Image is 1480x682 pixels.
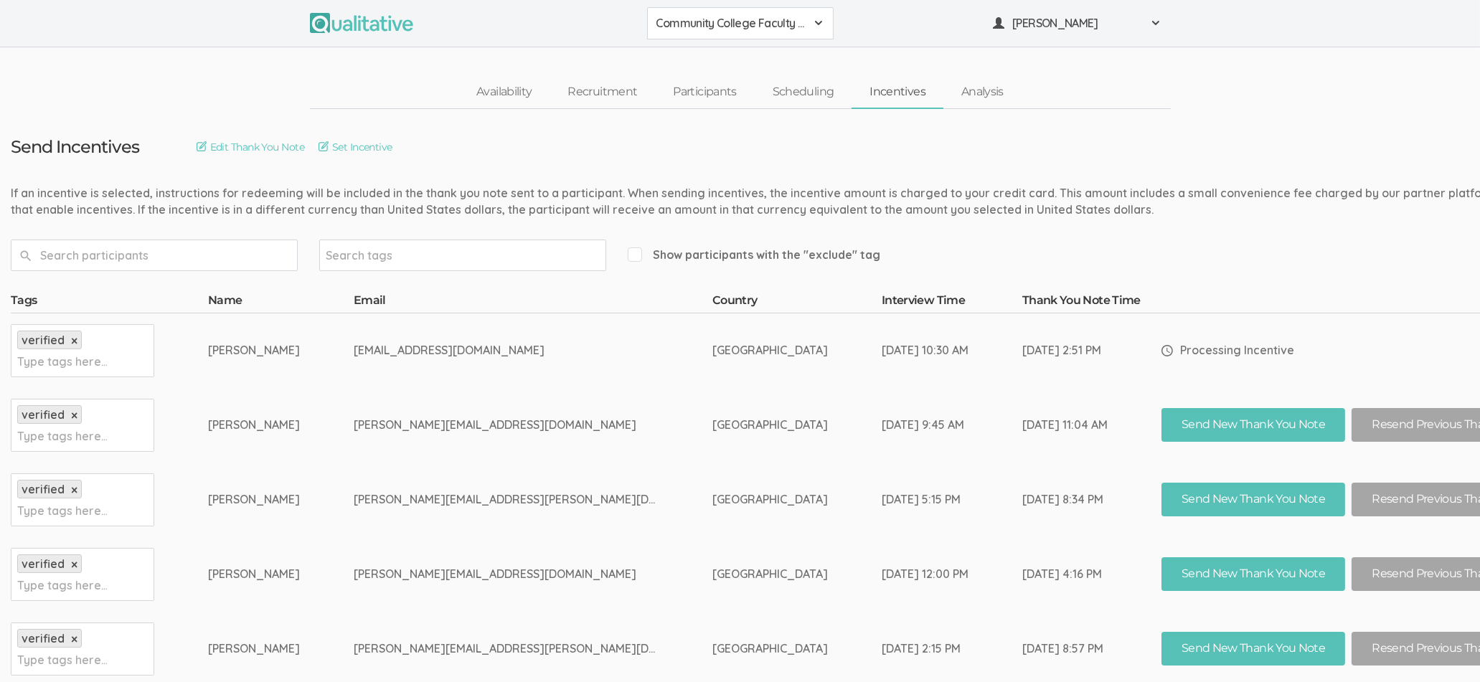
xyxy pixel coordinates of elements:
[71,559,77,571] a: ×
[208,537,354,612] td: [PERSON_NAME]
[712,293,882,313] th: Country
[354,293,712,313] th: Email
[17,501,107,520] input: Type tags here...
[71,409,77,422] a: ×
[882,388,1022,463] td: [DATE] 9:45 AM
[755,77,852,108] a: Scheduling
[11,138,139,156] h3: Send Incentives
[17,576,107,595] input: Type tags here...
[17,650,107,669] input: Type tags here...
[11,240,298,271] input: Search participants
[1012,15,1141,32] span: [PERSON_NAME]
[458,77,550,108] a: Availability
[354,313,712,388] td: [EMAIL_ADDRESS][DOMAIN_NAME]
[943,77,1022,108] a: Analysis
[310,13,413,33] img: Qualitative
[984,7,1171,39] button: [PERSON_NAME]
[11,293,208,313] th: Tags
[712,537,882,612] td: [GEOGRAPHIC_DATA]
[852,77,943,108] a: Incentives
[71,335,77,347] a: ×
[17,352,107,371] input: Type tags here...
[22,333,65,347] span: verified
[882,463,1022,537] td: [DATE] 5:15 PM
[208,313,354,388] td: [PERSON_NAME]
[22,557,65,571] span: verified
[208,463,354,537] td: [PERSON_NAME]
[1022,417,1108,433] div: [DATE] 11:04 AM
[354,463,712,537] td: [PERSON_NAME][EMAIL_ADDRESS][PERSON_NAME][DOMAIN_NAME]
[882,293,1022,313] th: Interview Time
[354,537,712,612] td: [PERSON_NAME][EMAIL_ADDRESS][DOMAIN_NAME]
[1022,566,1108,582] div: [DATE] 4:16 PM
[354,388,712,463] td: [PERSON_NAME][EMAIL_ADDRESS][DOMAIN_NAME]
[197,139,304,155] a: Edit Thank You Note
[319,139,392,155] a: Set Incentive
[1022,491,1108,508] div: [DATE] 8:34 PM
[1161,408,1345,442] button: Send New Thank You Note
[712,388,882,463] td: [GEOGRAPHIC_DATA]
[22,407,65,422] span: verified
[712,463,882,537] td: [GEOGRAPHIC_DATA]
[882,313,1022,388] td: [DATE] 10:30 AM
[208,293,354,313] th: Name
[208,388,354,463] td: [PERSON_NAME]
[22,631,65,645] span: verified
[326,246,415,265] input: Search tags
[1161,557,1345,591] button: Send New Thank You Note
[628,247,880,263] span: Show participants with the "exclude" tag
[1161,632,1345,666] button: Send New Thank You Note
[1161,345,1173,356] img: Processing Incentive
[71,484,77,496] a: ×
[712,313,882,388] td: [GEOGRAPHIC_DATA]
[17,427,107,445] input: Type tags here...
[647,7,834,39] button: Community College Faculty Experiences
[656,15,806,32] span: Community College Faculty Experiences
[655,77,754,108] a: Participants
[1161,483,1345,516] button: Send New Thank You Note
[882,537,1022,612] td: [DATE] 12:00 PM
[550,77,655,108] a: Recruitment
[22,482,65,496] span: verified
[71,633,77,645] a: ×
[1022,293,1161,313] th: Thank You Note Time
[1022,342,1108,359] div: [DATE] 2:51 PM
[1022,640,1108,657] div: [DATE] 8:57 PM
[1408,613,1480,682] iframe: Chat Widget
